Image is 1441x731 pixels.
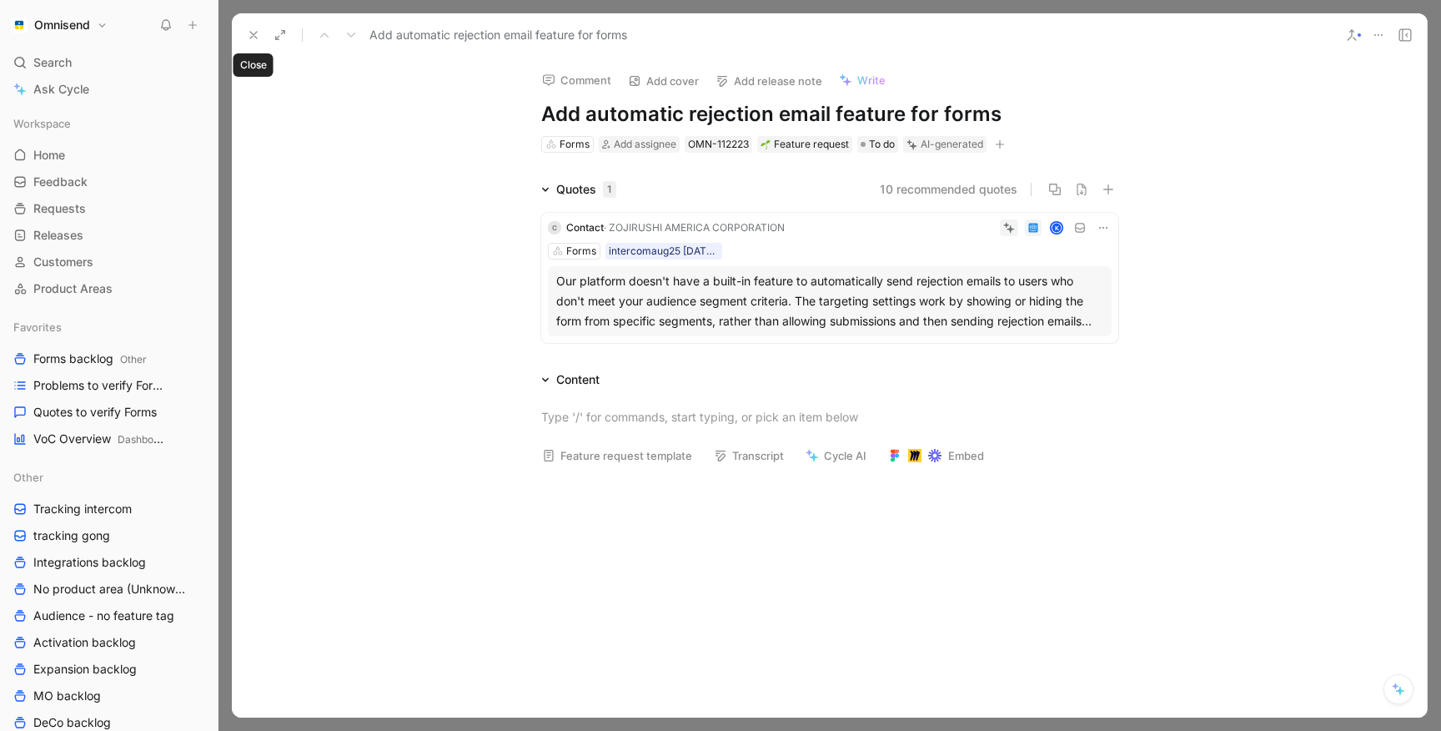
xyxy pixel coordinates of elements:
img: Omnisend [11,17,28,33]
a: Integrations backlog [7,550,211,575]
span: Requests [33,200,86,217]
a: MO backlog [7,683,211,708]
button: Add cover [620,69,706,93]
div: AI-generated [921,136,983,153]
div: Content [535,370,606,390]
a: Product Areas [7,276,211,301]
span: Releases [33,227,83,244]
span: Quotes to verify Forms [33,404,157,421]
button: Embed [881,444,992,467]
a: Ask Cycle [7,77,211,102]
div: Forms [566,243,596,260]
h1: Add automatic rejection email feature for forms [541,101,1118,128]
div: Quotes1 [535,179,623,199]
div: OMN-112223 [688,136,749,153]
div: 🌱Feature request [757,136,852,153]
a: Tracking intercom [7,497,211,522]
a: Releases [7,223,211,248]
span: Integrations backlog [33,554,146,571]
img: 🌱 [761,139,771,149]
div: K [1051,223,1062,234]
div: Forms [560,136,590,153]
span: To do [869,136,895,153]
button: Feature request template [535,444,700,467]
div: Quotes [556,179,616,199]
a: Forms backlogOther [7,346,211,371]
a: Requests [7,196,211,221]
span: Ask Cycle [33,79,89,99]
span: Home [33,147,65,164]
span: Audience - no feature tag [33,607,174,624]
span: Dashboards [118,433,174,446]
span: VoC Overview [33,431,169,448]
a: Feedback [7,169,211,194]
div: Content [556,370,600,390]
span: DeCo backlog [33,714,111,731]
span: Search [33,53,72,73]
span: Other [120,353,147,365]
span: MO backlog [33,688,101,704]
span: · ZOJIRUSHI AMERICA CORPORATION [604,221,785,234]
button: Transcript [706,444,791,467]
button: Write [831,68,893,92]
a: Expansion backlog [7,657,211,682]
div: Favorites [7,315,211,340]
a: Audience - no feature tag [7,603,211,628]
div: To do [857,136,898,153]
div: 1 [603,181,616,198]
a: Problems to verify Forms [7,373,211,398]
span: Workspace [13,115,71,132]
h1: Omnisend [34,18,90,33]
button: 10 recommended quotes [880,179,1017,199]
span: Tracking intercom [33,501,132,517]
span: Feedback [33,174,88,190]
span: Expansion backlog [33,661,137,678]
span: Favorites [13,319,62,335]
div: Other [7,465,211,490]
span: Contact [566,221,604,234]
span: Write [857,73,886,88]
span: Product Areas [33,280,113,297]
div: Search [7,50,211,75]
a: Quotes to verify Forms [7,400,211,425]
button: Add release note [708,69,830,93]
span: Activation backlog [33,634,136,651]
span: Problems to verify Forms [33,377,168,394]
span: Forms backlog [33,350,147,368]
span: Customers [33,254,93,270]
a: VoC OverviewDashboards [7,426,211,451]
span: Add automatic rejection email feature for forms [369,25,627,45]
span: Other [13,469,43,486]
a: Activation backlog [7,630,211,655]
div: intercomaug25 [DATE] 10:40 [609,243,719,260]
button: Cycle AI [798,444,874,467]
a: Home [7,143,211,168]
button: Comment [535,68,619,92]
button: OmnisendOmnisend [7,13,112,37]
div: Feature request [761,136,849,153]
div: C [548,221,561,234]
div: Workspace [7,111,211,136]
div: Close [233,53,274,77]
a: Customers [7,250,211,275]
div: Our platform doesn't have a built-in feature to automatically send rejection emails to users who ... [556,271,1103,331]
a: tracking gong [7,523,211,548]
a: No product area (Unknowns) [7,577,211,602]
span: Add assignee [614,138,676,150]
span: tracking gong [33,527,110,544]
span: No product area (Unknowns) [33,581,188,597]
